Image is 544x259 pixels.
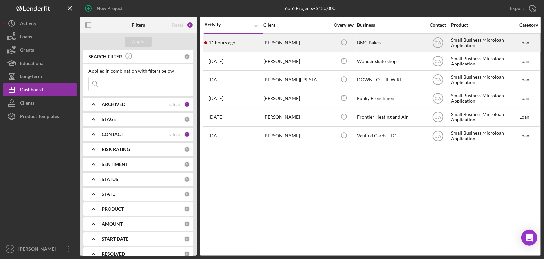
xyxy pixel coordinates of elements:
div: 2 [187,22,193,28]
div: Export [510,2,524,15]
div: Activity [20,17,36,32]
text: CW [435,41,442,45]
div: 0 [184,161,190,167]
b: SENTIMENT [102,162,128,167]
text: CW [435,134,442,138]
div: Dashboard [20,83,43,98]
div: Applied in combination with filters below [88,68,188,74]
div: Small Business Microloan Application [451,127,518,145]
div: Small Business Microloan Application [451,90,518,107]
b: CONTACT [102,132,123,137]
div: Clients [20,96,34,111]
div: 0 [184,251,190,257]
text: CW [435,96,442,101]
div: Reset [172,22,183,28]
time: 2025-08-14 02:48 [209,40,235,45]
b: PRODUCT [102,206,124,212]
div: [PERSON_NAME] [17,242,60,257]
div: Clear [169,132,181,137]
div: Long-Term [20,70,42,85]
div: BMC Bakes [357,34,424,52]
div: 0 [184,176,190,182]
div: Small Business Microloan Application [451,53,518,70]
div: Grants [20,43,34,58]
div: DOWN TO THE WIRE [357,71,424,89]
div: Product Templates [20,110,59,125]
b: SEARCH FILTER [88,54,122,59]
div: Client [263,22,330,28]
button: Loans [3,30,77,43]
div: 0 [184,146,190,152]
div: Contact [425,22,450,28]
button: Product Templates [3,110,77,123]
div: Product [451,22,518,28]
div: 0 [184,236,190,242]
div: Small Business Microloan Application [451,34,518,52]
text: CW [435,115,442,120]
div: Frontier Heating and Air [357,108,424,126]
button: Export [503,2,541,15]
button: Grants [3,43,77,57]
div: [PERSON_NAME] [263,108,330,126]
button: New Project [80,2,129,15]
div: 1 [184,101,190,107]
div: Apply [132,37,145,47]
time: 2025-07-29 20:33 [209,133,223,138]
div: Educational [20,57,45,71]
div: [PERSON_NAME] [263,127,330,145]
b: STAGE [102,117,116,122]
b: START DATE [102,236,128,242]
button: Clients [3,96,77,110]
time: 2025-08-05 02:39 [209,77,223,82]
div: 0 [184,191,190,197]
div: 1 [184,131,190,137]
button: Long-Term [3,70,77,83]
div: 0 [184,221,190,227]
b: AMOUNT [102,221,123,227]
div: Loans [20,30,32,45]
b: STATE [102,192,115,197]
div: Wonder skate shop [357,53,424,70]
div: [PERSON_NAME] [263,53,330,70]
div: [PERSON_NAME] [263,90,330,107]
button: Educational [3,57,77,70]
button: Activity [3,17,77,30]
div: 6 of 6 Projects • $150,000 [285,6,335,11]
button: CW[PERSON_NAME] [3,242,77,256]
div: Business [357,22,424,28]
time: 2025-07-30 21:01 [209,96,223,101]
time: 2025-07-30 20:33 [209,114,223,120]
div: [PERSON_NAME] [263,34,330,52]
div: 0 [184,54,190,60]
div: Overview [331,22,356,28]
button: Apply [125,37,152,47]
div: Activity [204,22,234,27]
text: CW [435,78,442,82]
div: Clear [169,102,181,107]
div: 0 [184,206,190,212]
b: Filters [132,22,145,28]
div: New Project [97,2,123,15]
b: RISK RATING [102,147,130,152]
text: CW [7,247,13,251]
div: [PERSON_NAME][US_STATE] [263,71,330,89]
b: STATUS [102,177,118,182]
button: Dashboard [3,83,77,96]
b: RESOLVED [102,251,125,257]
div: Small Business Microloan Application [451,108,518,126]
div: 0 [184,116,190,122]
text: CW [435,59,442,64]
div: Small Business Microloan Application [451,71,518,89]
time: 2025-08-10 17:54 [209,59,223,64]
div: Funky Frenchmen [357,90,424,107]
b: ARCHIVED [102,102,125,107]
div: Open Intercom Messenger [521,230,537,246]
